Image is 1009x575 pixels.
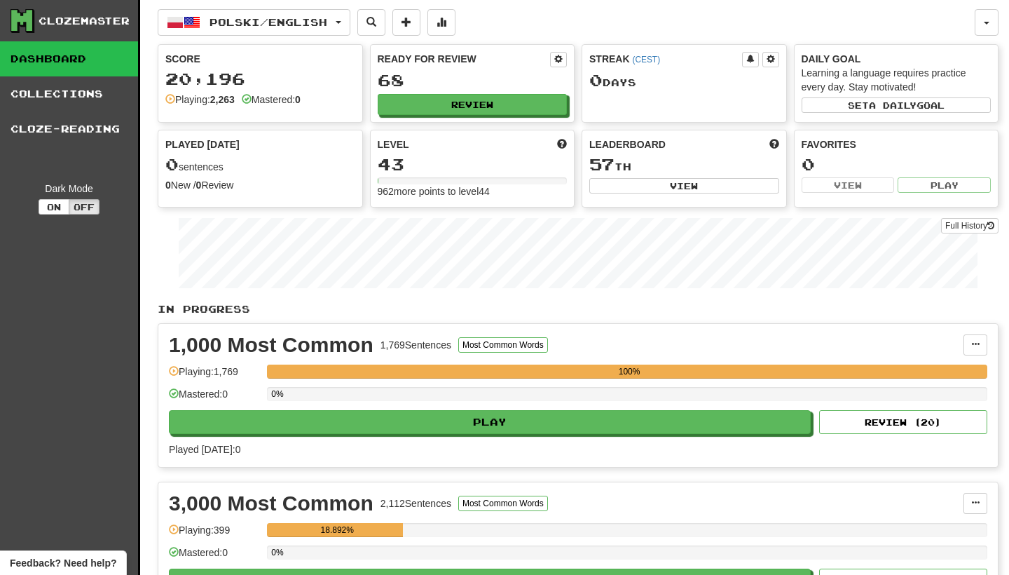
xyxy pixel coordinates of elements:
[357,9,385,36] button: Search sentences
[271,365,987,379] div: 100%
[802,52,991,66] div: Daily Goal
[169,410,811,434] button: Play
[941,218,998,234] a: Full History
[169,365,260,388] div: Playing: 1,769
[165,70,355,88] div: 20,196
[39,199,69,215] button: On
[802,156,991,173] div: 0
[196,180,202,191] strong: 0
[165,93,235,107] div: Playing:
[378,137,409,151] span: Level
[802,97,991,113] button: Seta dailygoal
[769,137,779,151] span: This week in points, UTC
[589,178,779,194] button: View
[158,302,998,316] p: In Progress
[165,180,171,191] strong: 0
[632,55,660,65] a: (CEST)
[169,387,260,410] div: Mastered: 0
[380,338,451,352] div: 1,769 Sentences
[169,523,260,546] div: Playing: 399
[165,156,355,174] div: sentences
[378,156,568,173] div: 43
[589,72,779,90] div: Day s
[11,182,128,196] div: Dark Mode
[378,184,568,198] div: 962 more points to level 44
[158,9,350,36] button: Polski/English
[165,52,355,66] div: Score
[295,94,301,105] strong: 0
[392,9,420,36] button: Add sentence to collection
[589,70,603,90] span: 0
[589,154,615,174] span: 57
[169,444,240,455] span: Played [DATE]: 0
[10,556,116,570] span: Open feedback widget
[378,52,551,66] div: Ready for Review
[458,496,548,511] button: Most Common Words
[589,156,779,174] div: th
[210,16,327,28] span: Polski / English
[165,178,355,192] div: New / Review
[165,154,179,174] span: 0
[802,66,991,94] div: Learning a language requires practice every day. Stay motivated!
[589,52,742,66] div: Streak
[380,496,451,510] div: 2,112 Sentences
[165,137,240,151] span: Played [DATE]
[378,72,568,89] div: 68
[869,100,917,110] span: a daily
[898,177,991,193] button: Play
[169,493,373,514] div: 3,000 Most Common
[589,137,666,151] span: Leaderboard
[69,199,99,215] button: Off
[271,523,403,537] div: 18.892%
[427,9,455,36] button: More stats
[819,410,987,434] button: Review (20)
[242,93,301,107] div: Mastered:
[378,94,568,115] button: Review
[169,546,260,569] div: Mastered: 0
[169,334,373,356] div: 1,000 Most Common
[39,14,130,28] div: Clozemaster
[802,137,991,151] div: Favorites
[557,137,567,151] span: Score more points to level up
[802,177,895,193] button: View
[458,337,548,353] button: Most Common Words
[210,94,235,105] strong: 2,263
